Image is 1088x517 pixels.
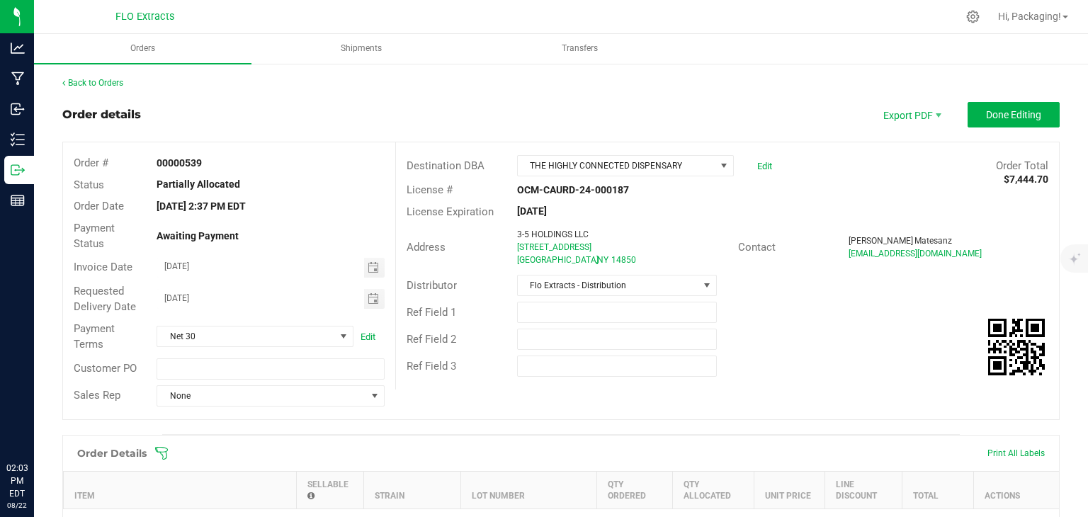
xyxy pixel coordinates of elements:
[62,106,141,123] div: Order details
[62,78,123,88] a: Back to Orders
[11,41,25,55] inline-svg: Analytics
[296,471,363,509] th: Sellable
[11,132,25,147] inline-svg: Inventory
[988,319,1045,375] img: Scan me!
[986,109,1041,120] span: Done Editing
[868,102,953,127] li: Export PDF
[157,326,335,346] span: Net 30
[77,448,147,459] h1: Order Details
[74,322,115,351] span: Payment Terms
[157,178,240,190] strong: Partially Allocated
[597,255,608,265] span: NY
[364,471,461,509] th: Strain
[673,471,754,509] th: Qty Allocated
[968,102,1060,127] button: Done Editing
[74,389,120,402] span: Sales Rep
[596,471,673,509] th: Qty Ordered
[322,42,401,55] span: Shipments
[111,42,174,55] span: Orders
[738,241,776,254] span: Contact
[74,200,124,212] span: Order Date
[517,184,629,195] strong: OCM-CAURD-24-000187
[757,161,772,171] a: Edit
[14,404,57,446] iframe: Resource center
[11,193,25,208] inline-svg: Reports
[74,285,136,314] span: Requested Delivery Date
[361,331,375,342] a: Edit
[34,34,251,64] a: Orders
[407,241,446,254] span: Address
[974,471,1059,509] th: Actions
[407,159,484,172] span: Destination DBA
[11,102,25,116] inline-svg: Inbound
[754,471,825,509] th: Unit Price
[849,249,982,258] span: [EMAIL_ADDRESS][DOMAIN_NAME]
[964,10,982,23] div: Manage settings
[914,236,952,246] span: Matesanz
[6,462,28,500] p: 02:03 PM EDT
[517,242,591,252] span: [STREET_ADDRESS]
[157,386,365,406] span: None
[825,471,902,509] th: Line Discount
[611,255,636,265] span: 14850
[849,236,913,246] span: [PERSON_NAME]
[517,229,589,239] span: 3-5 HOLDINGS LLC
[11,163,25,177] inline-svg: Outbound
[157,200,246,212] strong: [DATE] 2:37 PM EDT
[11,72,25,86] inline-svg: Manufacturing
[902,471,974,509] th: Total
[42,402,59,419] iframe: Resource center unread badge
[543,42,617,55] span: Transfers
[364,258,385,278] span: Toggle calendar
[74,178,104,191] span: Status
[74,261,132,273] span: Invoice Date
[518,156,715,176] span: THE HIGHLY CONNECTED DISPENSARY
[988,319,1045,375] qrcode: 00000539
[115,11,174,23] span: FLO Extracts
[6,500,28,511] p: 08/22
[1004,174,1048,185] strong: $7,444.70
[517,205,547,217] strong: [DATE]
[461,471,597,509] th: Lot Number
[64,471,297,509] th: Item
[407,205,494,218] span: License Expiration
[471,34,688,64] a: Transfers
[157,230,239,242] strong: Awaiting Payment
[157,157,202,169] strong: 00000539
[407,306,456,319] span: Ref Field 1
[596,255,597,265] span: ,
[517,255,599,265] span: [GEOGRAPHIC_DATA]
[74,362,137,375] span: Customer PO
[74,222,115,251] span: Payment Status
[518,275,698,295] span: Flo Extracts - Distribution
[364,289,385,309] span: Toggle calendar
[407,333,456,346] span: Ref Field 2
[407,279,457,292] span: Distributor
[998,11,1061,22] span: Hi, Packaging!
[253,34,470,64] a: Shipments
[407,183,453,196] span: License #
[996,159,1048,172] span: Order Total
[407,360,456,373] span: Ref Field 3
[74,157,108,169] span: Order #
